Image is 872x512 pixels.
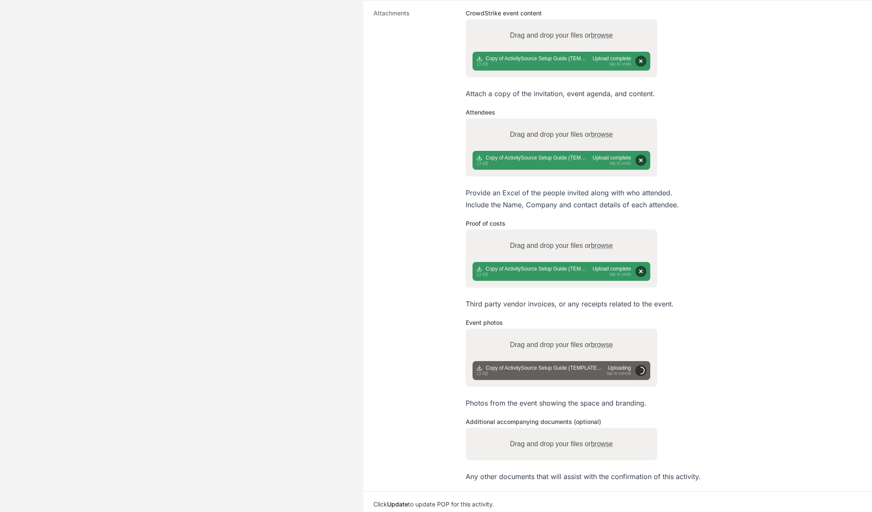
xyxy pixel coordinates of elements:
span: Download file [476,365,482,371]
span: Download file [476,56,482,62]
label: Event photos [466,318,657,327]
dt: Attachments [373,9,455,483]
label: Attendees [466,108,657,117]
span: Download file [476,155,482,161]
span: browse [591,32,613,39]
label: Drag and drop your files or [507,435,617,453]
span: browse [591,242,613,249]
label: CrowdStrike event content [466,9,657,18]
label: Drag and drop your files or [507,336,617,353]
label: Additional accompanying documents (optional) [466,418,657,426]
b: Update [387,500,408,508]
div: Third party vendor invoices, or any receipts related to the event. [466,298,743,310]
label: Drag and drop your files or [507,27,617,44]
label: Drag and drop your files or [507,237,617,254]
div: Photos from the event showing the space and branding. [466,397,743,409]
label: Drag and drop your files or [507,126,617,143]
span: browse [591,341,613,348]
span: browse [591,440,613,447]
span: Download file [476,266,482,272]
div: Any other documents that will assist with the confirmation of this activity. [466,471,743,483]
label: Proof of costs [466,219,657,228]
div: Attach a copy of the invitation, event agenda, and content. [466,88,743,100]
span: browse [591,131,613,138]
p: Click to update POP for this activity. [373,500,862,509]
div: Provide an Excel of the people invited along with who attended. Include the Name, Company and con... [466,187,743,211]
